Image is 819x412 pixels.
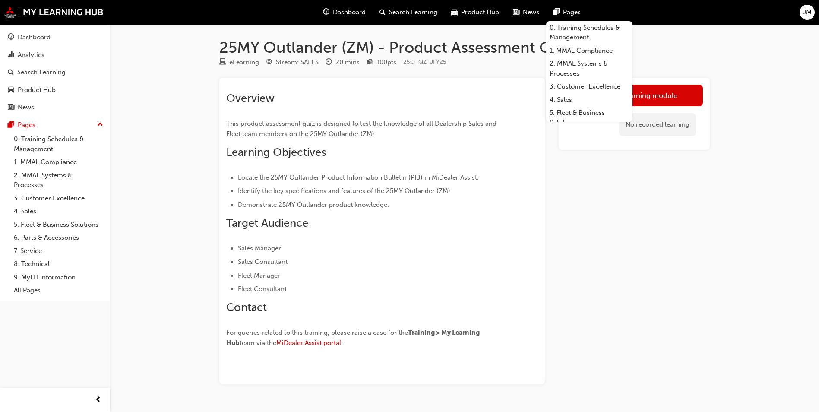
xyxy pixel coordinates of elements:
[10,231,107,244] a: 6. Parts & Accessories
[8,86,14,94] span: car-icon
[326,59,332,67] span: clock-icon
[3,99,107,115] a: News
[546,93,632,107] a: 4. Sales
[266,57,319,68] div: Stream
[451,7,458,18] span: car-icon
[10,169,107,192] a: 2. MMAL Systems & Processes
[8,121,14,129] span: pages-icon
[376,57,396,67] div: 100 pts
[563,7,581,17] span: Pages
[238,187,452,195] span: Identify the key specifications and features of the 25MY Outlander (ZM).
[546,44,632,57] a: 1. MMAL Compliance
[276,339,341,347] a: MiDealer Assist portal
[266,59,272,67] span: target-icon
[276,57,319,67] div: Stream: SALES
[326,57,360,68] div: Duration
[8,34,14,41] span: guage-icon
[226,301,267,314] span: Contact
[367,57,396,68] div: Points
[229,57,259,67] div: eLearning
[238,285,287,293] span: Fleet Consultant
[546,57,632,80] a: 2. MMAL Systems & Processes
[18,85,56,95] div: Product Hub
[10,257,107,271] a: 8. Technical
[553,7,560,18] span: pages-icon
[95,395,101,406] span: prev-icon
[3,117,107,133] button: Pages
[18,32,51,42] div: Dashboard
[3,28,107,117] button: DashboardAnalyticsSearch LearningProduct HubNews
[238,174,479,181] span: Locate the 25MY Outlander Product Information Bulletin (PIB) in MiDealer Assist.
[219,57,259,68] div: Type
[226,216,308,230] span: Target Audience
[240,339,276,347] span: team via the
[803,7,812,17] span: JM
[219,38,710,57] h1: 25MY Outlander (ZM) - Product Assessment Quiz
[461,7,499,17] span: Product Hub
[341,339,343,347] span: .
[444,3,506,21] a: car-iconProduct Hub
[97,119,103,130] span: up-icon
[8,51,14,59] span: chart-icon
[238,272,280,279] span: Fleet Manager
[226,329,408,336] span: For queries related to this training, please raise a case for the
[3,64,107,80] a: Search Learning
[403,58,446,66] span: Learning resource code
[367,59,373,67] span: podium-icon
[4,6,104,18] img: mmal
[566,85,703,106] a: Launch eLearning module
[3,47,107,63] a: Analytics
[546,21,632,44] a: 0. Training Schedules & Management
[238,201,389,209] span: Demonstrate 25MY Outlander product knowledge.
[333,7,366,17] span: Dashboard
[335,57,360,67] div: 20 mins
[373,3,444,21] a: search-iconSearch Learning
[8,69,14,76] span: search-icon
[18,50,44,60] div: Analytics
[10,192,107,205] a: 3. Customer Excellence
[18,102,34,112] div: News
[3,29,107,45] a: Dashboard
[238,244,281,252] span: Sales Manager
[379,7,386,18] span: search-icon
[323,7,329,18] span: guage-icon
[800,5,815,20] button: JM
[3,82,107,98] a: Product Hub
[226,146,326,159] span: Learning Objectives
[219,59,226,67] span: learningResourceType_ELEARNING-icon
[10,271,107,284] a: 9. MyLH Information
[546,80,632,93] a: 3. Customer Excellence
[523,7,539,17] span: News
[226,120,498,138] span: This product assessment quiz is designed to test the knowledge of all Dealership Sales and Fleet ...
[546,106,632,129] a: 5. Fleet & Business Solutions
[10,244,107,258] a: 7. Service
[10,218,107,231] a: 5. Fleet & Business Solutions
[17,67,66,77] div: Search Learning
[10,133,107,155] a: 0. Training Schedules & Management
[226,92,275,105] span: Overview
[389,7,437,17] span: Search Learning
[8,104,14,111] span: news-icon
[619,113,696,136] div: No recorded learning
[316,3,373,21] a: guage-iconDashboard
[10,205,107,218] a: 4. Sales
[513,7,519,18] span: news-icon
[506,3,546,21] a: news-iconNews
[18,120,35,130] div: Pages
[10,284,107,297] a: All Pages
[10,155,107,169] a: 1. MMAL Compliance
[238,258,288,266] span: Sales Consultant
[546,3,588,21] a: pages-iconPages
